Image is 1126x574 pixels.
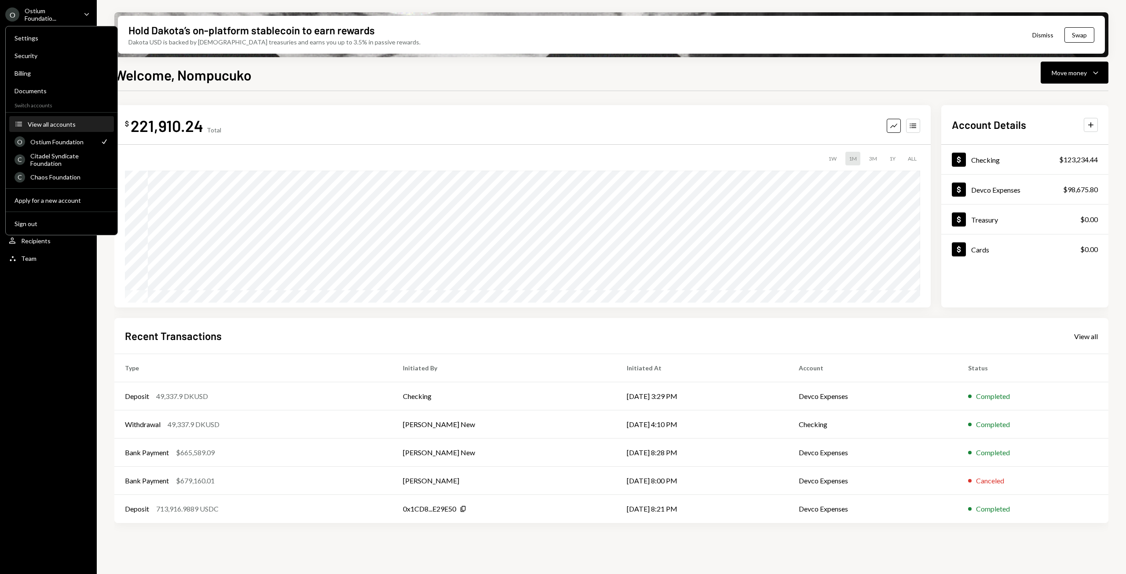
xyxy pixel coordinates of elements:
div: Completed [976,447,1010,458]
div: $ [125,119,129,128]
div: $0.00 [1080,244,1098,255]
a: Devco Expenses$98,675.80 [941,175,1108,204]
div: Recipients [21,237,51,245]
div: Citadel Syndicate Foundation [30,152,109,167]
div: 0x1CD8...E29E50 [403,504,456,514]
div: Devco Expenses [971,186,1020,194]
div: 1Y [886,152,899,165]
div: Chaos Foundation [30,173,109,181]
a: Cards$0.00 [941,234,1108,264]
div: Withdrawal [125,419,161,430]
div: 1W [825,152,840,165]
th: Account [788,354,957,382]
button: Move money [1041,62,1108,84]
div: 49,337.9 DKUSD [156,391,208,402]
td: [PERSON_NAME] [392,467,616,495]
div: $98,675.80 [1063,184,1098,195]
div: Cards [971,245,989,254]
td: Devco Expenses [788,495,957,523]
div: 1M [845,152,860,165]
div: Team [21,255,37,262]
div: C [15,172,25,183]
a: Treasury$0.00 [941,205,1108,234]
div: Ostium Foundatio... [25,7,77,22]
td: Devco Expenses [788,382,957,410]
div: Bank Payment [125,447,169,458]
a: Documents [9,83,114,99]
div: C [15,154,25,165]
h2: Recent Transactions [125,329,222,343]
div: Move money [1052,68,1087,77]
div: Sign out [15,220,109,227]
button: Swap [1064,27,1094,43]
a: Team [5,250,91,266]
a: Settings [9,30,114,46]
td: [DATE] 3:29 PM [616,382,788,410]
div: Checking [971,156,1000,164]
div: 3M [866,152,881,165]
button: Sign out [9,216,114,232]
div: $0.00 [1080,214,1098,225]
a: Recipients [5,233,91,249]
td: [DATE] 8:00 PM [616,467,788,495]
div: Apply for a new account [15,197,109,204]
div: ALL [904,152,920,165]
td: [PERSON_NAME] New [392,439,616,467]
div: Dakota USD is backed by [DEMOGRAPHIC_DATA] treasuries and earns you up to 3.5% in passive rewards. [128,37,420,47]
div: Bank Payment [125,475,169,486]
td: [DATE] 8:21 PM [616,495,788,523]
div: $123,234.44 [1059,154,1098,165]
h1: Welcome, Nompucuko [114,66,252,84]
div: O [5,7,19,22]
div: Deposit [125,504,149,514]
div: View all accounts [28,121,109,128]
td: [DATE] 8:28 PM [616,439,788,467]
a: CCitadel Syndicate Foundation [9,151,114,167]
h2: Account Details [952,117,1026,132]
div: Treasury [971,216,998,224]
div: Settings [15,34,109,42]
div: Completed [976,419,1010,430]
div: Security [15,52,109,59]
td: Devco Expenses [788,439,957,467]
a: Checking$123,234.44 [941,145,1108,174]
th: Type [114,354,392,382]
div: $665,589.09 [176,447,215,458]
button: Dismiss [1021,25,1064,45]
div: Deposit [125,391,149,402]
button: View all accounts [9,117,114,132]
th: Initiated By [392,354,616,382]
div: Canceled [976,475,1004,486]
div: Hold Dakota’s on-platform stablecoin to earn rewards [128,23,375,37]
td: [PERSON_NAME] New [392,410,616,439]
div: Billing [15,69,109,77]
div: 49,337.9 DKUSD [168,419,219,430]
div: O [15,136,25,147]
a: CChaos Foundation [9,169,114,185]
div: Switch accounts [6,100,117,109]
div: Documents [15,87,109,95]
button: Apply for a new account [9,193,114,208]
div: Ostium Foundation [30,138,95,146]
a: Security [9,48,114,63]
th: Initiated At [616,354,788,382]
td: [DATE] 4:10 PM [616,410,788,439]
div: View all [1074,332,1098,341]
div: 713,916.9889 USDC [156,504,219,514]
div: 221,910.24 [131,116,203,135]
td: Checking [392,382,616,410]
div: Total [207,126,221,134]
div: Completed [976,391,1010,402]
td: Checking [788,410,957,439]
a: Billing [9,65,114,81]
div: Completed [976,504,1010,514]
a: View all [1074,331,1098,341]
th: Status [958,354,1108,382]
div: $679,160.01 [176,475,215,486]
td: Devco Expenses [788,467,957,495]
